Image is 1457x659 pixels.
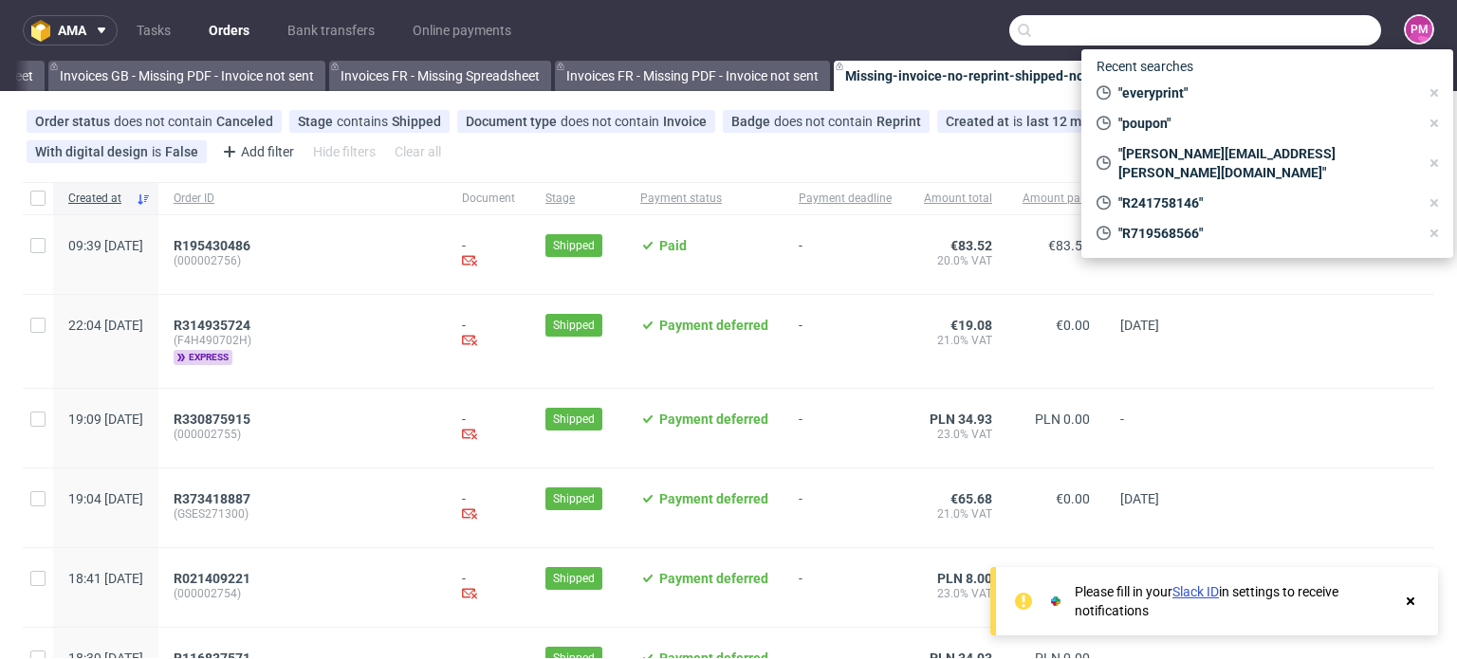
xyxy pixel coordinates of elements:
span: "poupon" [1111,114,1419,133]
span: express [174,350,232,365]
span: R021409221 [174,571,250,586]
span: With digital design [35,144,152,159]
a: R330875915 [174,412,254,427]
span: 23.0% VAT [922,427,992,442]
span: Payment status [640,191,768,207]
span: Payment deferred [659,318,768,333]
span: 09:39 [DATE] [68,238,143,253]
span: - [799,238,892,271]
span: Order status [35,114,114,129]
span: does not contain [561,114,663,129]
a: Online payments [401,15,523,46]
div: Reprint [876,114,921,129]
span: [DATE] [1120,318,1159,333]
span: Document [462,191,515,207]
span: is [1013,114,1026,129]
span: "[PERSON_NAME][EMAIL_ADDRESS][PERSON_NAME][DOMAIN_NAME]" [1111,144,1419,182]
span: PLN 34.93 [930,412,992,427]
div: Canceled [216,114,273,129]
span: Stage [298,114,337,129]
span: Created at [946,114,1013,129]
span: Payment deferred [659,412,768,427]
span: PLN 0.00 [1035,412,1090,427]
span: contains [337,114,392,129]
span: - [799,318,892,365]
a: R195430486 [174,238,254,253]
span: "R241758146" [1111,193,1419,212]
div: False [165,144,198,159]
button: ama [23,15,118,46]
a: R021409221 [174,571,254,586]
span: (000002755) [174,427,432,442]
img: Slack [1046,592,1065,611]
span: €19.08 [950,318,992,333]
span: Paid [659,238,687,253]
span: ama [58,24,86,37]
a: R373418887 [174,491,254,506]
span: 21.0% VAT [922,506,992,522]
a: Tasks [125,15,182,46]
span: - [799,412,892,445]
a: R314935724 [174,318,254,333]
span: Payment deferred [659,491,768,506]
span: 23.0% VAT [922,586,992,601]
div: Add filter [214,137,298,167]
span: Shipped [553,237,595,254]
span: Recent searches [1089,51,1201,82]
span: Payment deferred [659,571,768,586]
span: (F4H490702H) [174,333,432,348]
span: is [152,144,165,159]
span: R330875915 [174,412,250,427]
span: R373418887 [174,491,250,506]
span: "everyprint" [1111,83,1419,102]
span: Amount paid [1023,191,1090,207]
div: Please fill in your in settings to receive notifications [1075,582,1392,620]
span: (GSES271300) [174,506,432,522]
span: (000002756) [174,253,432,268]
span: Shipped [553,490,595,507]
a: Missing-invoice-no-reprint-shipped-no-digital-design [834,61,1202,91]
a: Orders [197,15,261,46]
span: 19:04 [DATE] [68,491,143,506]
span: R195430486 [174,238,250,253]
div: - [462,491,515,524]
div: - [462,571,515,604]
span: does not contain [774,114,876,129]
a: Invoices GB - Missing PDF - Invoice not sent [48,61,325,91]
span: - [799,491,892,524]
span: "R719568566" [1111,224,1419,243]
span: PLN 8.00 [937,571,992,586]
span: €83.52 [950,238,992,253]
figcaption: PM [1406,16,1432,43]
span: €83.52 [1048,238,1090,253]
div: last 12 months [1026,114,1116,129]
a: Invoices FR - Missing PDF - Invoice not sent [555,61,830,91]
span: €0.00 [1056,491,1090,506]
span: - [799,571,892,604]
span: - [1120,412,1192,445]
div: - [462,238,515,271]
div: Hide filters [309,138,379,165]
span: Order ID [174,191,432,207]
span: Shipped [553,570,595,587]
span: (000002754) [174,586,432,601]
div: - [462,412,515,445]
div: Clear all [391,138,445,165]
span: 20.0% VAT [922,253,992,268]
span: [DATE] [1120,491,1159,506]
span: 21.0% VAT [922,333,992,348]
div: Shipped [392,114,441,129]
span: Created at [68,191,128,207]
span: Badge [731,114,774,129]
span: Stage [545,191,610,207]
a: Invoices FR - Missing Spreadsheet [329,61,551,91]
span: Shipped [553,317,595,334]
span: 22:04 [DATE] [68,318,143,333]
a: Slack ID [1172,584,1219,599]
span: R314935724 [174,318,250,333]
span: €0.00 [1056,318,1090,333]
span: Amount total [922,191,992,207]
span: Payment deadline [799,191,892,207]
div: - [462,318,515,351]
span: 18:41 [DATE] [68,571,143,586]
